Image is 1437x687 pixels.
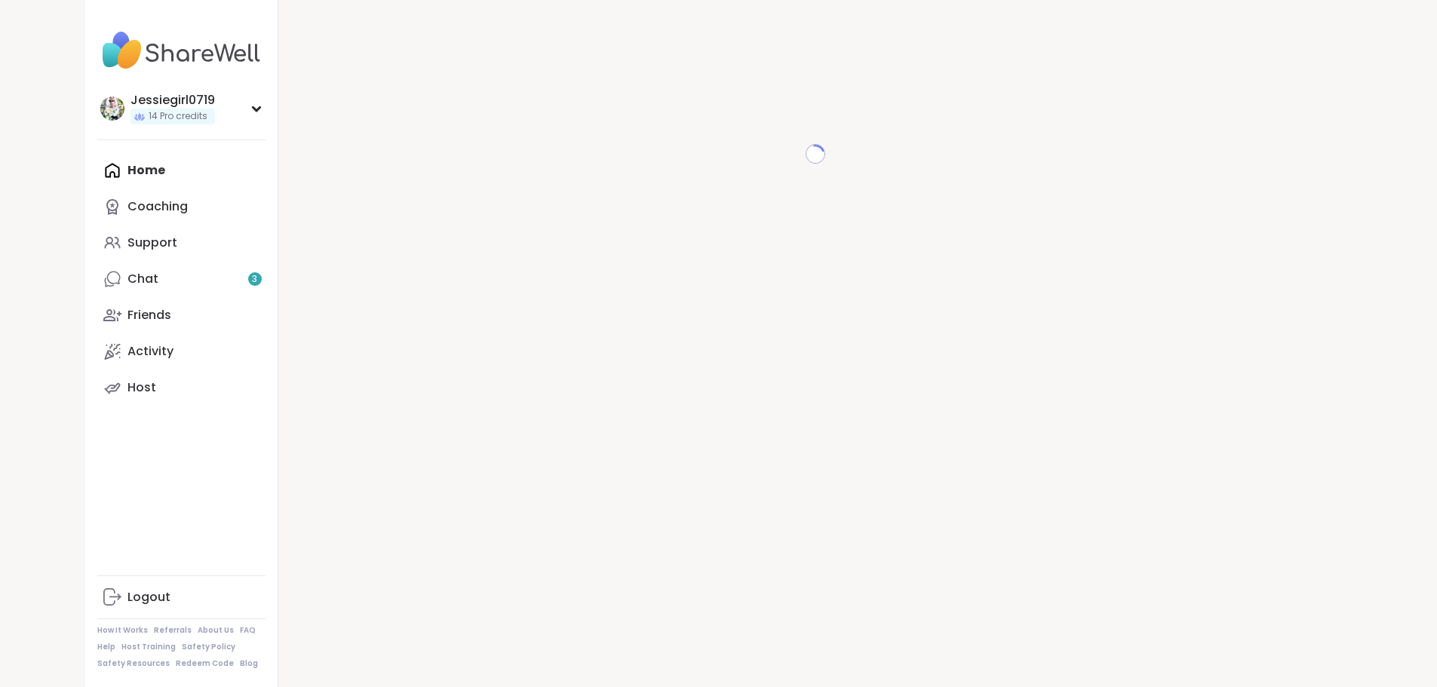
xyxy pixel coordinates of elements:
[127,198,188,215] div: Coaching
[240,625,256,636] a: FAQ
[97,642,115,652] a: Help
[252,273,257,286] span: 3
[154,625,192,636] a: Referrals
[149,110,207,123] span: 14 Pro credits
[127,271,158,287] div: Chat
[97,297,266,333] a: Friends
[97,625,148,636] a: How It Works
[176,658,234,669] a: Redeem Code
[97,189,266,225] a: Coaching
[97,658,170,669] a: Safety Resources
[127,379,156,396] div: Host
[97,579,266,615] a: Logout
[97,225,266,261] a: Support
[97,261,266,297] a: Chat3
[100,97,124,121] img: Jessiegirl0719
[97,370,266,406] a: Host
[240,658,258,669] a: Blog
[127,235,177,251] div: Support
[182,642,235,652] a: Safety Policy
[127,307,171,324] div: Friends
[127,589,170,606] div: Logout
[127,343,173,360] div: Activity
[97,24,266,77] img: ShareWell Nav Logo
[97,333,266,370] a: Activity
[121,642,176,652] a: Host Training
[198,625,234,636] a: About Us
[130,92,215,109] div: Jessiegirl0719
